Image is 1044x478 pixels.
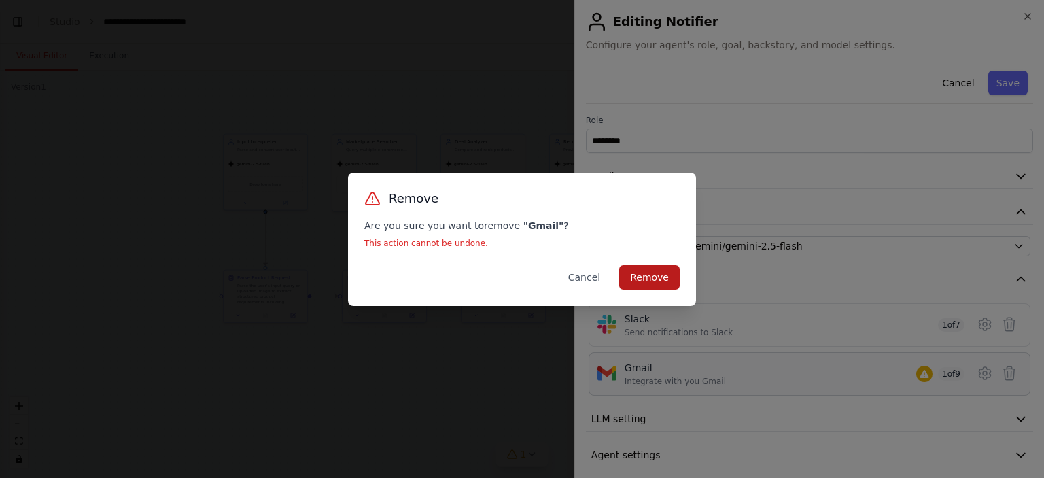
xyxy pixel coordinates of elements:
p: This action cannot be undone. [364,238,680,249]
p: Are you sure you want to remove ? [364,219,680,233]
button: Cancel [557,265,611,290]
h3: Remove [389,189,438,208]
button: Remove [619,265,680,290]
strong: " Gmail " [523,220,564,231]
